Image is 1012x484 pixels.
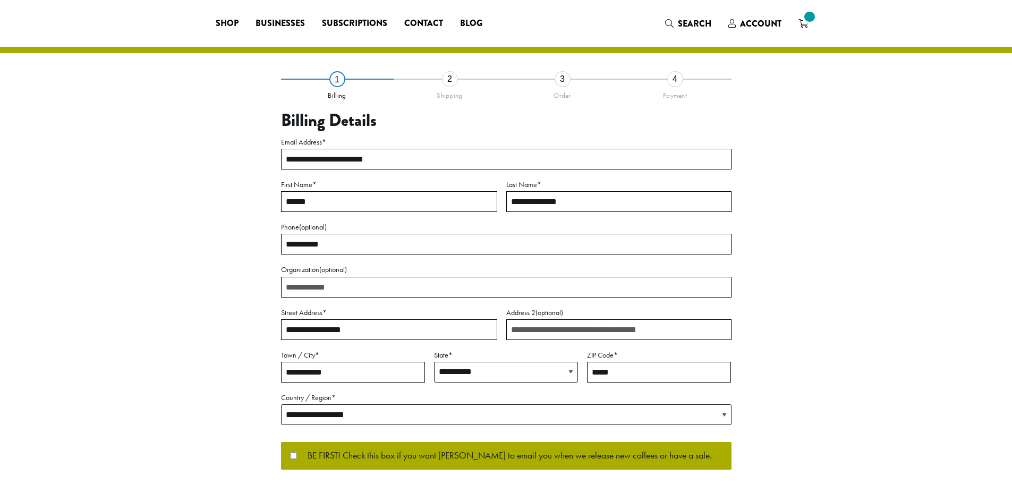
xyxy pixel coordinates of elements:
[555,71,571,87] div: 3
[506,306,732,319] label: Address 2
[299,222,327,232] span: (optional)
[256,17,305,30] span: Businesses
[313,15,396,32] a: Subscriptions
[216,17,239,30] span: Shop
[281,87,394,100] div: Billing
[460,17,482,30] span: Blog
[678,18,711,30] span: Search
[442,71,458,87] div: 2
[720,15,790,32] a: Account
[434,349,578,362] label: State
[452,15,491,32] a: Blog
[281,306,497,319] label: Street Address
[322,17,387,30] span: Subscriptions
[329,71,345,87] div: 1
[297,451,712,461] span: BE FIRST! Check this box if you want [PERSON_NAME] to email you when we release new coffees or ha...
[207,15,247,32] a: Shop
[587,349,731,362] label: ZIP Code
[740,18,781,30] span: Account
[396,15,452,32] a: Contact
[290,452,297,459] input: BE FIRST! Check this box if you want [PERSON_NAME] to email you when we release new coffees or ha...
[506,87,619,100] div: Order
[281,263,732,276] label: Organization
[619,87,732,100] div: Payment
[667,71,683,87] div: 4
[281,135,732,149] label: Email Address
[657,15,720,32] a: Search
[247,15,313,32] a: Businesses
[535,308,563,317] span: (optional)
[281,111,732,131] h3: Billing Details
[281,178,497,191] label: First Name
[404,17,443,30] span: Contact
[506,178,732,191] label: Last Name
[394,87,506,100] div: Shipping
[319,265,347,274] span: (optional)
[281,349,425,362] label: Town / City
